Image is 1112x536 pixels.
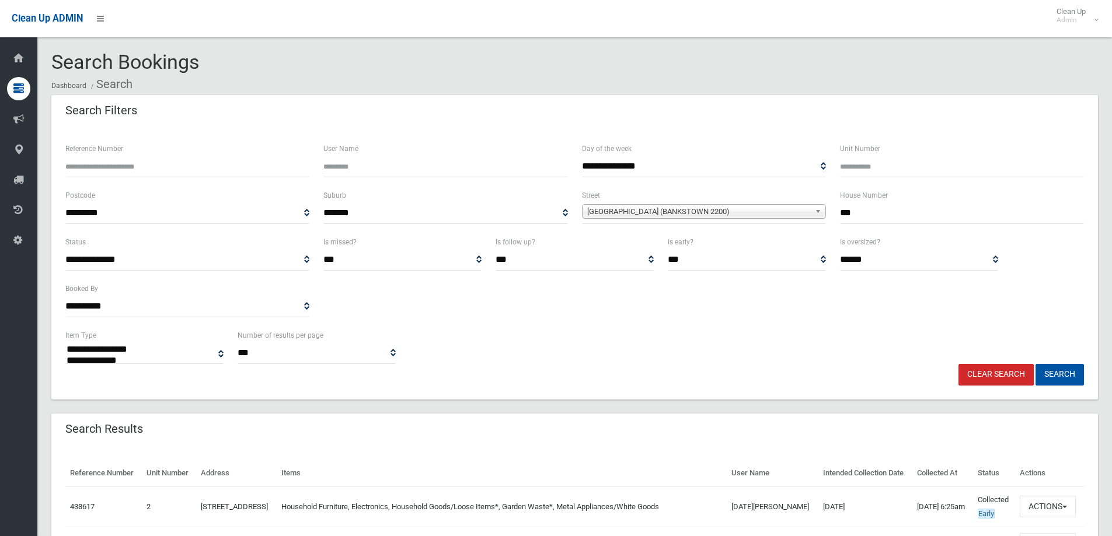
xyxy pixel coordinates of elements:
[1020,496,1076,517] button: Actions
[818,460,913,486] th: Intended Collection Date
[88,73,133,95] li: Search
[1036,364,1084,386] button: Search
[840,142,880,155] label: Unit Number
[323,236,357,248] label: Is missed?
[840,236,880,248] label: Is oversized?
[973,486,1016,527] td: Collected
[978,509,995,519] span: Early
[668,236,693,248] label: Is early?
[51,99,151,122] header: Search Filters
[51,50,200,73] span: Search Bookings
[912,486,972,527] td: [DATE] 6:25am
[496,236,535,248] label: Is follow up?
[277,460,727,486] th: Items
[65,142,123,155] label: Reference Number
[840,189,888,202] label: House Number
[727,486,818,527] td: [DATE][PERSON_NAME]
[1057,16,1086,24] small: Admin
[65,329,96,342] label: Item Type
[958,364,1034,386] a: Clear Search
[201,502,268,511] a: [STREET_ADDRESS]
[65,460,142,486] th: Reference Number
[65,189,95,202] label: Postcode
[65,282,98,295] label: Booked By
[818,486,913,527] td: [DATE]
[51,418,157,440] header: Search Results
[65,236,86,248] label: Status
[973,460,1016,486] th: Status
[587,205,810,219] span: [GEOGRAPHIC_DATA] (BANKSTOWN 2200)
[238,329,323,342] label: Number of results per page
[196,460,277,486] th: Address
[277,486,727,527] td: Household Furniture, Electronics, Household Goods/Loose Items*, Garden Waste*, Metal Appliances/W...
[323,189,346,202] label: Suburb
[1051,7,1097,24] span: Clean Up
[1015,460,1084,486] th: Actions
[582,142,632,155] label: Day of the week
[727,460,818,486] th: User Name
[70,502,95,511] a: 438617
[142,486,196,527] td: 2
[12,13,83,24] span: Clean Up ADMIN
[323,142,358,155] label: User Name
[51,82,86,90] a: Dashboard
[582,189,600,202] label: Street
[142,460,196,486] th: Unit Number
[912,460,972,486] th: Collected At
